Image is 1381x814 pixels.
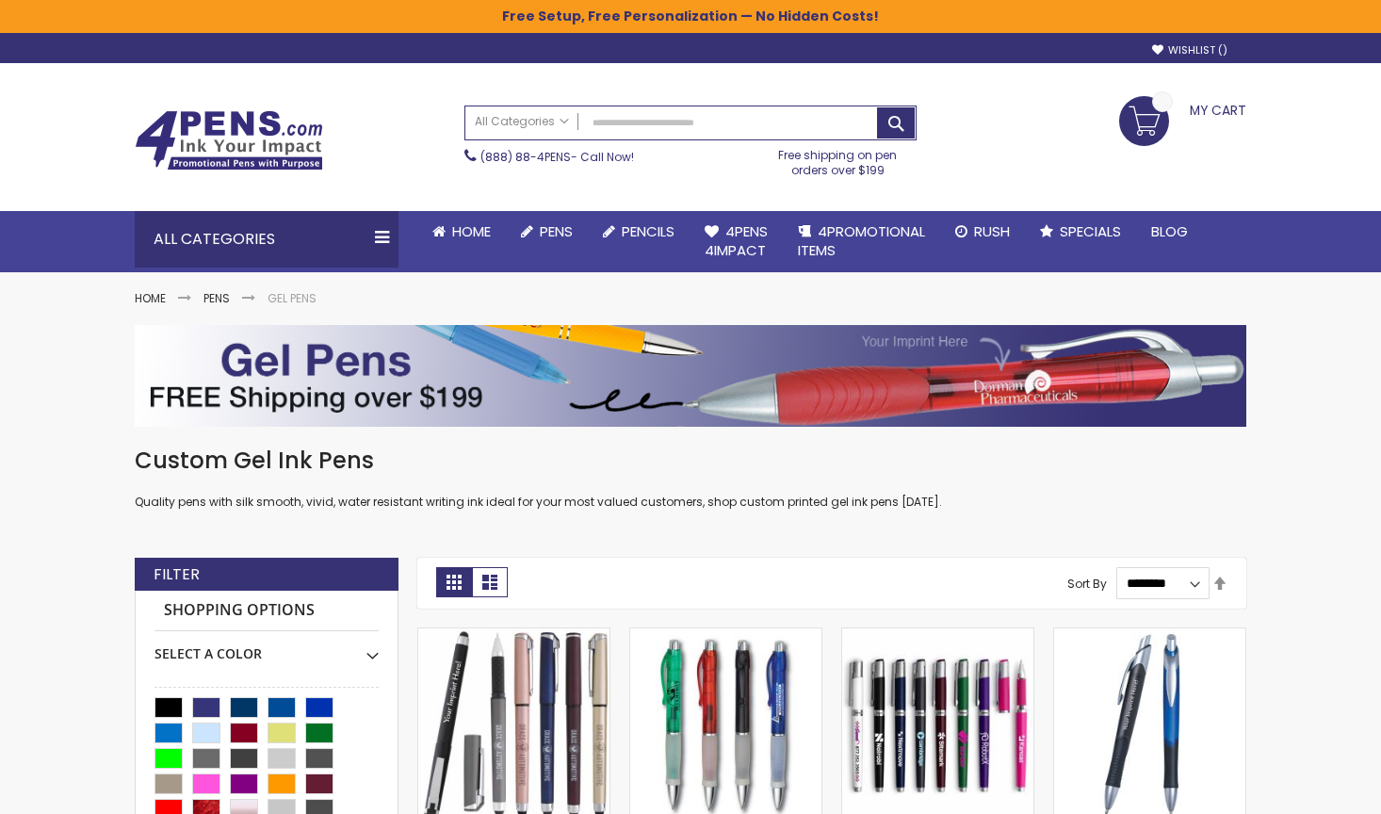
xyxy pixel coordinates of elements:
[203,290,230,306] a: Pens
[465,106,578,138] a: All Categories
[1054,627,1245,643] a: Nano Stick Gel Pen
[417,211,506,252] a: Home
[480,149,634,165] span: - Call Now!
[135,446,1246,511] div: Quality pens with silk smooth, vivid, water resistant writing ink ideal for your most valued cust...
[759,140,918,178] div: Free shipping on pen orders over $199
[1152,43,1227,57] a: Wishlist
[1025,211,1136,252] a: Specials
[154,564,200,585] strong: Filter
[475,114,569,129] span: All Categories
[268,290,317,306] strong: Gel Pens
[418,627,609,643] a: Cali Custom Stylus Gel pen
[783,211,940,272] a: 4PROMOTIONALITEMS
[436,567,472,597] strong: Grid
[1060,221,1121,241] span: Specials
[1067,575,1107,591] label: Sort By
[135,446,1246,476] h1: Custom Gel Ink Pens
[1151,221,1188,241] span: Blog
[135,211,398,268] div: All Categories
[690,211,783,272] a: 4Pens4impact
[480,149,571,165] a: (888) 88-4PENS
[630,627,821,643] a: Mr. Gel Advertising pen
[622,221,674,241] span: Pencils
[588,211,690,252] a: Pencils
[1136,211,1203,252] a: Blog
[135,290,166,306] a: Home
[135,325,1246,427] img: Gel Pens
[540,221,573,241] span: Pens
[135,110,323,171] img: 4Pens Custom Pens and Promotional Products
[506,211,588,252] a: Pens
[452,221,491,241] span: Home
[798,221,925,260] span: 4PROMOTIONAL ITEMS
[842,627,1033,643] a: Earl Custom Gel Pen
[154,591,379,631] strong: Shopping Options
[940,211,1025,252] a: Rush
[154,631,379,663] div: Select A Color
[705,221,768,260] span: 4Pens 4impact
[974,221,1010,241] span: Rush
